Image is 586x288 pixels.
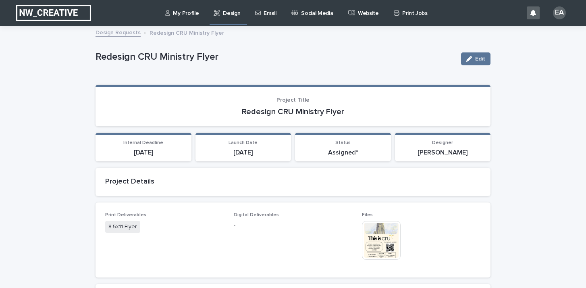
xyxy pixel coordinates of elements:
[100,149,187,157] p: [DATE]
[105,221,140,233] span: 8.5x11 Flyer
[105,107,481,117] p: Redesign CRU Ministry Flyer
[553,6,566,19] div: EA
[234,221,353,230] p: -
[234,213,279,217] span: Digital Deliverables
[96,27,141,37] a: Design Requests
[96,51,455,63] p: Redesign CRU Ministry Flyer
[335,140,351,145] span: Status
[229,140,258,145] span: Launch Date
[362,213,373,217] span: Files
[300,149,386,157] p: Assigned*
[276,97,310,103] span: Project Title
[475,56,485,62] span: Edit
[105,177,481,186] h2: Project Details
[105,213,146,217] span: Print Deliverables
[461,52,490,65] button: Edit
[400,149,486,157] p: [PERSON_NAME]
[432,140,453,145] span: Designer
[200,149,287,157] p: [DATE]
[16,5,91,21] img: EUIbKjtiSNGbmbK7PdmN
[123,140,163,145] span: Internal Deadline
[150,28,224,37] p: Redesign CRU Ministry Flyer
